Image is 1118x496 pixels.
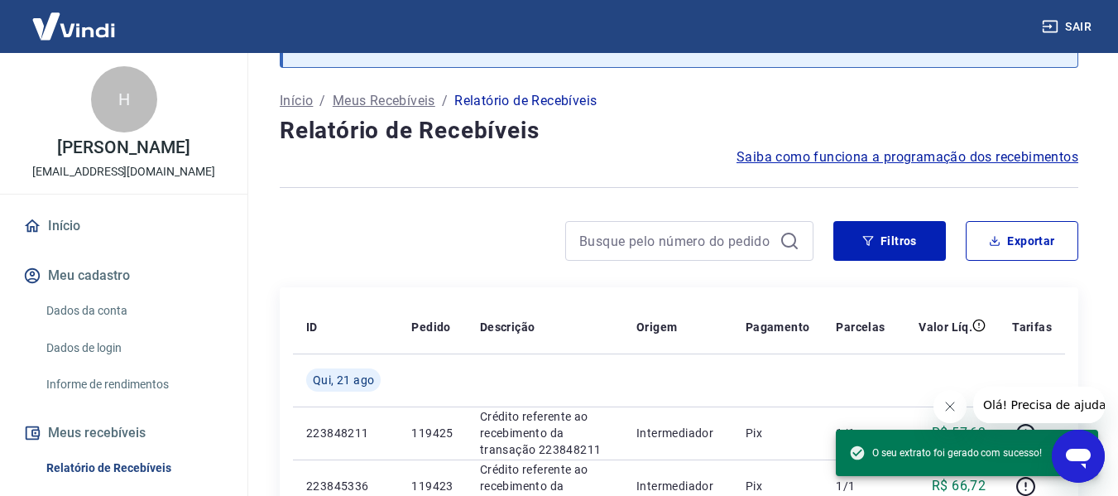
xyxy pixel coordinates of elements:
[919,319,972,335] p: Valor Líq.
[306,425,385,441] p: 223848211
[411,425,453,441] p: 119425
[849,445,1042,461] span: O seu extrato foi gerado com sucesso!
[579,229,773,253] input: Busque pelo número do pedido
[636,478,719,494] p: Intermediador
[833,221,946,261] button: Filtros
[973,387,1105,423] iframe: Mensagem da empresa
[1052,430,1105,483] iframe: Botão para abrir a janela de mensagens
[40,331,228,365] a: Dados de login
[836,319,885,335] p: Parcelas
[636,425,719,441] p: Intermediador
[40,294,228,328] a: Dados da conta
[40,451,228,485] a: Relatório de Recebíveis
[1039,12,1098,42] button: Sair
[480,408,610,458] p: Crédito referente ao recebimento da transação 223848211
[480,319,535,335] p: Descrição
[20,208,228,244] a: Início
[746,425,810,441] p: Pix
[40,368,228,402] a: Informe de rendimentos
[280,114,1078,147] h4: Relatório de Recebíveis
[91,66,157,132] div: H
[313,372,374,388] span: Qui, 21 ago
[20,258,228,294] button: Meu cadastro
[32,163,215,181] p: [EMAIL_ADDRESS][DOMAIN_NAME]
[20,1,127,51] img: Vindi
[411,319,450,335] p: Pedido
[57,139,190,157] p: [PERSON_NAME]
[932,476,986,496] p: R$ 66,72
[746,319,810,335] p: Pagamento
[411,478,453,494] p: 119423
[933,390,967,423] iframe: Fechar mensagem
[636,319,677,335] p: Origem
[280,91,313,111] a: Início
[306,478,385,494] p: 223845336
[306,319,318,335] p: ID
[454,91,597,111] p: Relatório de Recebíveis
[932,423,986,443] p: R$ 57,63
[746,478,810,494] p: Pix
[333,91,435,111] a: Meus Recebíveis
[319,91,325,111] p: /
[836,478,885,494] p: 1/1
[1012,319,1052,335] p: Tarifas
[836,425,885,441] p: 1/1
[442,91,448,111] p: /
[10,12,139,25] span: Olá! Precisa de ajuda?
[966,221,1078,261] button: Exportar
[20,415,228,451] button: Meus recebíveis
[737,147,1078,167] a: Saiba como funciona a programação dos recebimentos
